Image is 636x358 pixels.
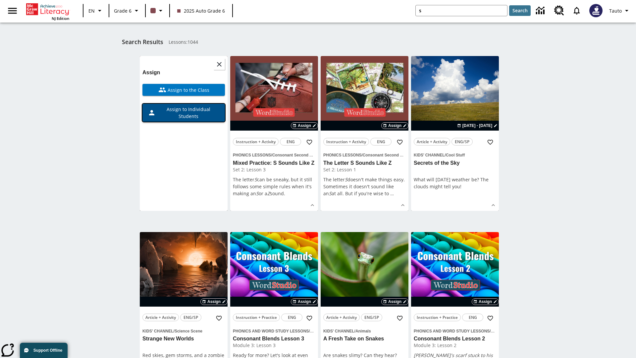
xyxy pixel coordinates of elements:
span: Animals [355,329,371,333]
p: What will [DATE] weather be? The clouds might tell you! [414,176,496,190]
button: Close [214,59,225,70]
button: Add to Favorites [303,136,315,148]
button: ENG [281,314,302,321]
span: / [309,328,313,334]
button: Show Details [307,200,317,210]
span: Article + Activity [326,314,357,321]
button: ENG/SP [180,314,201,321]
span: ENG/SP [364,314,379,321]
button: ENG [462,314,483,321]
h1: Search Results [122,38,163,45]
button: Add to Favorites [484,136,496,148]
button: Assign Choose Dates [381,122,408,129]
span: ENG [287,138,295,145]
button: Article + Activity [414,138,450,146]
span: Phonics and Word Study Lessons [233,329,309,333]
span: ENG [288,314,296,321]
button: ENG [370,138,392,146]
span: … [390,190,394,197]
span: Assign [298,299,311,305]
span: Consonant Second Sounds [272,153,324,157]
span: Consonant Blends [310,329,345,333]
div: lesson details [411,56,499,211]
button: Add to Favorites [484,312,496,324]
em: Z [267,190,270,197]
button: Assign Choose Dates [200,298,228,305]
button: Show Details [488,200,498,210]
span: ENG/SP [184,314,198,321]
button: Assign Choose Dates [291,298,318,305]
button: Instruction + Activity [323,138,369,146]
span: Topic: Phonics and Word Study Lessons/Consonant Blends [233,327,315,334]
span: Assign [479,299,492,305]
input: search field [416,5,507,16]
em: S [329,190,332,197]
span: Phonics and Word Study Lessons [414,329,490,333]
div: Home [26,2,69,21]
span: / [490,328,494,334]
span: Support Offline [33,348,62,353]
span: Consonant Second Sounds [363,153,415,157]
button: Article + Activity [142,314,179,321]
span: Phonics Lessons [233,153,271,157]
button: Class color is dark brown. Change class color [148,5,167,17]
a: Data Center [532,2,550,20]
button: Language: EN, Select a language [85,5,107,17]
span: / [271,153,272,157]
span: Article + Activity [145,314,176,321]
span: EN [88,7,95,14]
button: Open side menu [3,1,22,21]
span: Consonant Blends [491,329,526,333]
span: Assign [298,123,311,129]
p: The letter can be sneaky, but it still follows some simple rules when it's making an or a sound. [233,176,315,197]
button: Instruction + Practice [233,314,280,321]
button: Profile/Settings [607,5,633,17]
h3: A Fresh Take on Snakes [323,335,406,342]
button: Select a new avatar [585,2,607,19]
span: Assign [388,123,401,129]
span: Topic: Kids' Channel/Science Scene [142,327,225,334]
button: Assign to Individual Students [142,104,225,122]
span: / [445,153,446,157]
span: Topic: Kids' Channel/Animals [323,327,406,334]
span: Assign [388,299,401,305]
span: Lessons : 1044 [169,38,198,45]
h3: Strange New Worlds [142,335,225,342]
span: Instruction + Practice [417,314,458,321]
span: ENG/SP [455,138,469,145]
button: Assign to the Class [142,84,225,96]
button: ENG [280,138,301,146]
p: The letter doesn't make things easy. Sometimes it doesn't sound like an at all. But if you're wis... [323,176,406,197]
span: Science Scene [175,329,202,333]
h6: Assign [142,68,225,77]
span: Instruction + Activity [236,138,276,145]
button: Assign Choose Dates [381,298,408,305]
button: Search [509,5,531,16]
button: Instruction + Activity [233,138,279,146]
span: Cool Stuff [446,153,465,157]
span: Topic: Phonics Lessons/Consonant Second Sounds [323,151,406,158]
button: Add to Favorites [394,136,406,148]
span: / [174,329,175,333]
button: Assign Choose Dates [291,122,318,129]
span: / [354,329,355,333]
span: Kids' Channel [142,329,174,333]
span: Phonics Lessons [323,153,361,157]
span: [DATE] - [DATE] [462,123,492,129]
span: Instruction + Practice [236,314,277,321]
button: Add to Favorites [394,312,406,324]
a: Home [26,3,69,16]
span: Assign to the Class [166,87,209,93]
a: Notifications [568,2,585,19]
button: Add to Favorites [213,312,225,324]
button: ENG/SP [361,314,382,321]
em: S [345,176,347,183]
h3: Mixed Practice: S Sounds Like Z [233,160,315,167]
button: Article + Activity [323,314,360,321]
button: Aug 22 - Aug 22 Choose Dates [456,123,499,129]
span: Kids' Channel [323,329,354,333]
img: Avatar [589,4,603,17]
button: Assign Choose Dates [472,298,499,305]
h3: The Letter S Sounds Like Z [323,160,406,167]
span: Grade 6 [114,7,132,14]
